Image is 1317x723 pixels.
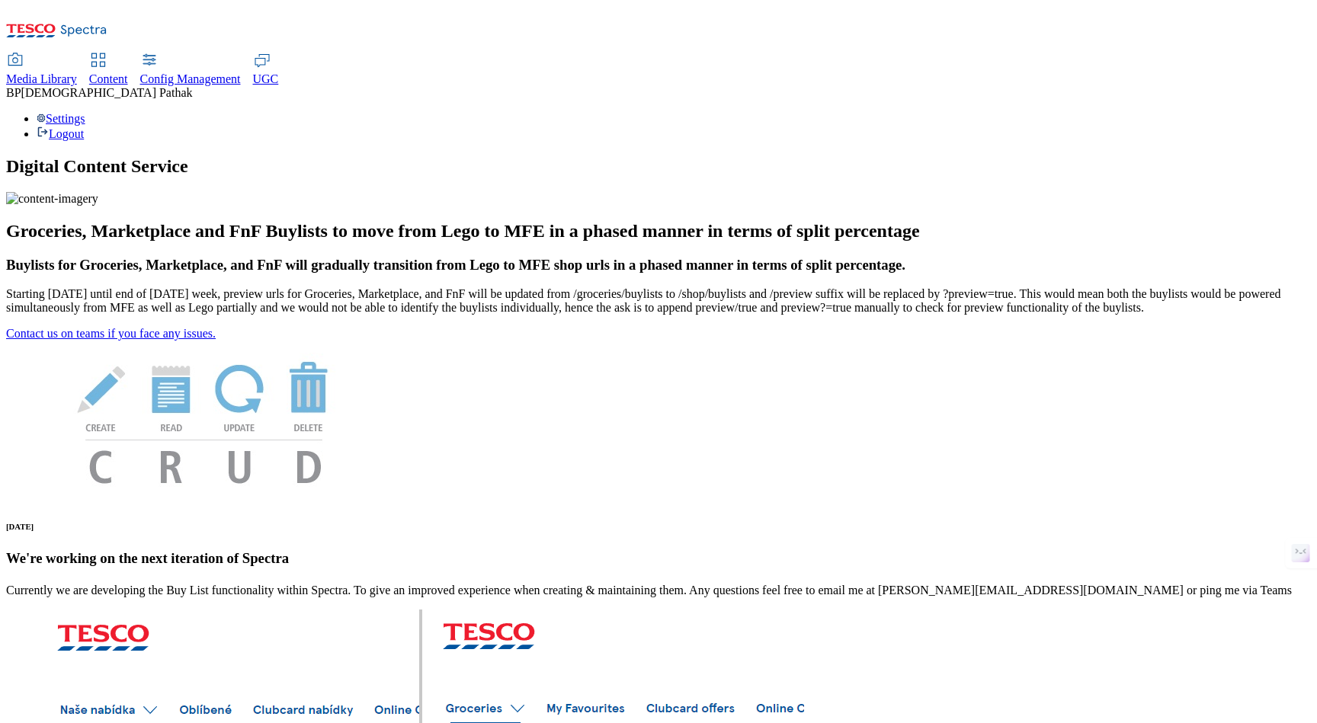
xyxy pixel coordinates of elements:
[6,550,1311,567] h3: We're working on the next iteration of Spectra
[6,287,1311,315] p: Starting [DATE] until end of [DATE] week, preview urls for Groceries, Marketplace, and FnF will b...
[37,127,84,140] a: Logout
[89,54,128,86] a: Content
[253,54,279,86] a: UGC
[6,54,77,86] a: Media Library
[6,257,1311,274] h3: Buylists for Groceries, Marketplace, and FnF will gradually transition from Lego to MFE shop urls...
[140,54,241,86] a: Config Management
[140,72,241,85] span: Config Management
[89,72,128,85] span: Content
[6,156,1311,177] h1: Digital Content Service
[6,327,216,340] a: Contact us on teams if you face any issues.
[253,72,279,85] span: UGC
[21,86,193,99] span: [DEMOGRAPHIC_DATA] Pathak
[6,341,402,500] img: News Image
[6,584,1311,597] p: Currently we are developing the Buy List functionality within Spectra. To give an improved experi...
[37,112,85,125] a: Settings
[6,86,21,99] span: BP
[6,192,98,206] img: content-imagery
[6,221,1311,242] h2: Groceries, Marketplace and FnF Buylists to move from Lego to MFE in a phased manner in terms of s...
[6,72,77,85] span: Media Library
[6,522,1311,531] h6: [DATE]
